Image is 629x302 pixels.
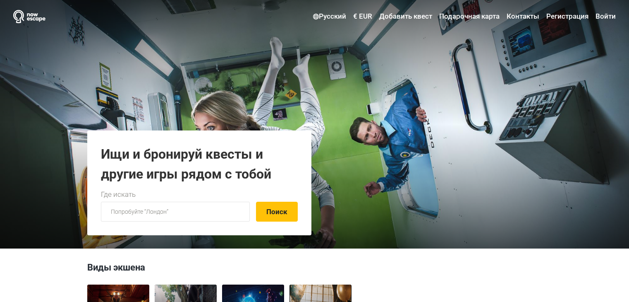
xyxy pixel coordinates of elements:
img: Nowescape logo [13,10,45,23]
a: Регистрация [544,9,591,24]
img: Русский [313,14,319,19]
a: Добавить квест [377,9,434,24]
input: Попробуйте “Лондон” [101,202,250,222]
label: Где искать [101,189,136,200]
a: € EUR [351,9,374,24]
h1: Ищи и бронируй квесты и другие игры рядом с тобой [101,144,298,184]
a: Русский [311,9,348,24]
a: Подарочная карта [437,9,502,24]
a: Войти [593,9,616,24]
a: Контакты [505,9,541,24]
h3: Виды экшена [87,261,542,278]
button: Поиск [256,202,298,222]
